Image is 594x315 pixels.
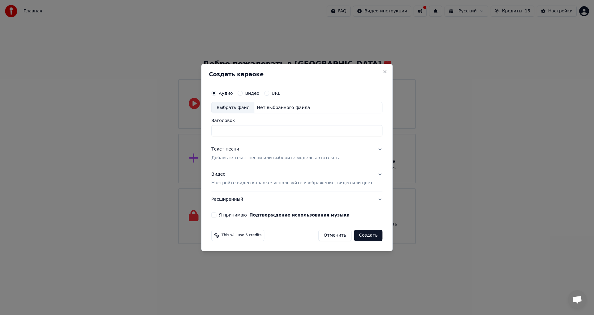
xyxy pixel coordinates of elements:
[212,102,254,113] div: Выбрать файл
[211,147,239,153] div: Текст песни
[211,180,372,186] p: Настройте видео караоке: используйте изображение, видео или цвет
[211,167,382,191] button: ВидеоНастройте видео караоке: используйте изображение, видео или цвет
[211,142,382,166] button: Текст песниДобавьте текст песни или выберите модель автотекста
[211,191,382,208] button: Расширенный
[272,91,280,95] label: URL
[211,172,372,186] div: Видео
[354,230,382,241] button: Создать
[249,213,350,217] button: Я принимаю
[254,105,312,111] div: Нет выбранного файла
[318,230,351,241] button: Отменить
[211,119,382,123] label: Заголовок
[209,72,385,77] h2: Создать караоке
[219,91,233,95] label: Аудио
[219,213,350,217] label: Я принимаю
[211,155,341,161] p: Добавьте текст песни или выберите модель автотекста
[222,233,261,238] span: This will use 5 credits
[245,91,259,95] label: Видео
